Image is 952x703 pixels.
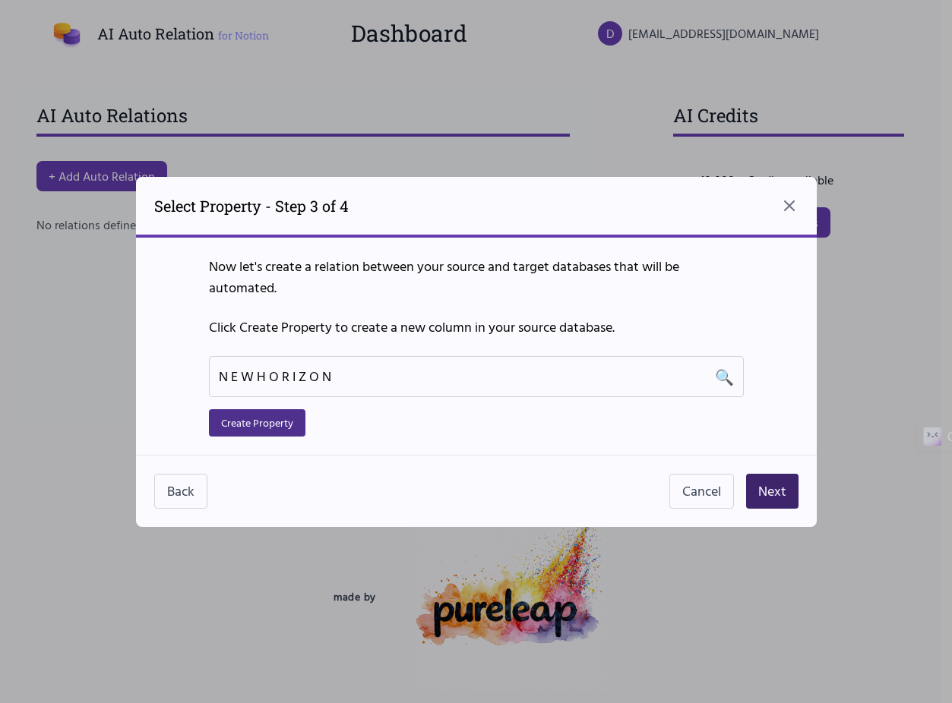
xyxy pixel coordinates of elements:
p: Click Create Property to create a new column in your source database. [209,317,744,338]
button: Create Property [209,409,305,437]
p: Now let's create a relation between your source and target databases that will be automated. [209,256,744,298]
button: Back [154,474,207,509]
button: Cancel [669,474,734,509]
span: N E W H O R I Z O N [219,366,331,386]
span: 🔍 [715,366,734,387]
h2: Select Property - Step 3 of 4 [154,195,349,216]
button: Close dialog [780,197,799,215]
button: Next [746,474,799,509]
